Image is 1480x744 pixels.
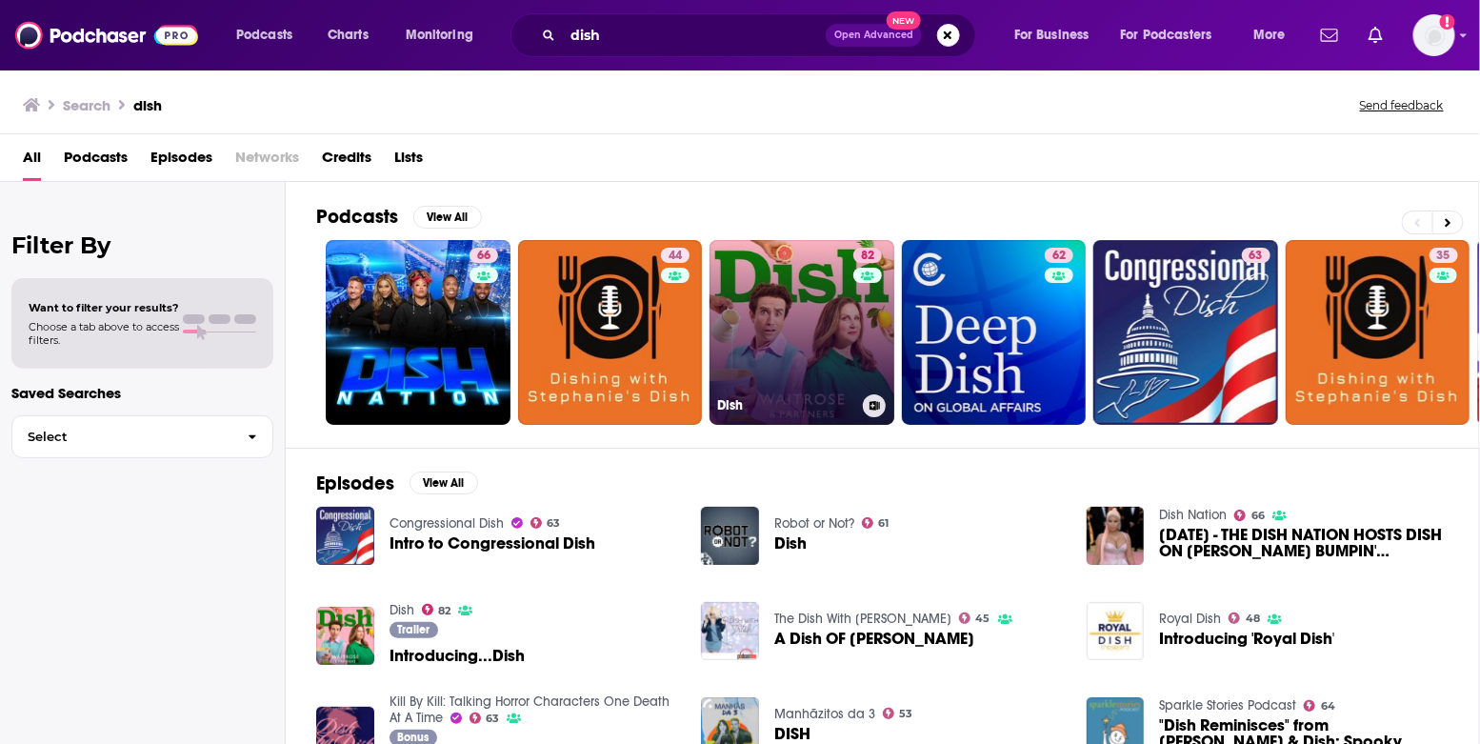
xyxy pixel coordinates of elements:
h2: Filter By [11,231,273,259]
span: Monitoring [406,22,473,49]
h3: Search [63,96,110,114]
span: For Podcasters [1121,22,1212,49]
a: Dish [774,535,807,552]
a: 62 [902,240,1087,425]
span: 82 [438,607,450,615]
img: 07/21/20 - THE DISH NATION HOSTS DISH ON NICKI MINAJ'S BUMPIN' PREGNANCY REVEAL [1087,507,1145,565]
a: 35 [1430,248,1458,263]
a: 63 [530,517,561,529]
a: 66 [470,248,498,263]
a: 07/21/20 - THE DISH NATION HOSTS DISH ON NICKI MINAJ'S BUMPIN' PREGNANCY REVEAL [1159,527,1449,559]
span: Bonus [397,732,429,743]
img: Intro to Congressional Dish [316,507,374,565]
span: For Business [1014,22,1090,49]
a: 61 [862,517,890,529]
img: User Profile [1413,14,1455,56]
button: open menu [1240,20,1310,50]
a: 64 [1304,700,1335,712]
a: Introducing...Dish [390,648,525,664]
button: open menu [1109,20,1240,50]
span: 62 [1052,247,1066,266]
a: Kill By Kill: Talking Horror Characters One Death At A Time [390,694,670,726]
a: Episodes [150,142,212,181]
a: 63 [1242,248,1270,263]
a: Introducing 'Royal Dish' [1159,631,1334,647]
a: 82 [422,604,451,615]
button: View All [413,206,482,229]
img: Introducing...Dish [316,607,374,665]
img: Podchaser - Follow, Share and Rate Podcasts [15,17,198,53]
a: Show notifications dropdown [1313,19,1346,51]
a: 82 [853,248,882,263]
img: Introducing 'Royal Dish' [1087,602,1145,660]
span: 53 [900,710,913,718]
a: 82Dish [710,240,894,425]
a: Robot or Not? [774,515,854,532]
a: 44 [661,248,690,263]
span: More [1253,22,1286,49]
img: A Dish OF Trish [701,602,759,660]
a: Dish [390,602,414,618]
span: Networks [235,142,299,181]
span: Want to filter your results? [29,301,179,314]
span: 66 [477,247,490,266]
img: Dish [701,507,759,565]
span: Charts [328,22,369,49]
a: 66 [1234,510,1265,521]
div: Search podcasts, credits, & more... [529,13,994,57]
span: Choose a tab above to access filters. [29,320,179,347]
a: DISH [774,726,810,742]
span: 44 [669,247,682,266]
span: 63 [1250,247,1263,266]
a: 63 [1093,240,1278,425]
a: All [23,142,41,181]
a: Lists [394,142,423,181]
span: A Dish OF [PERSON_NAME] [774,631,974,647]
a: Sparkle Stories Podcast [1159,697,1296,714]
h3: dish [133,96,162,114]
span: 63 [486,714,499,723]
a: The Dish With Trish [774,611,951,627]
span: [DATE] - THE DISH NATION HOSTS DISH ON [PERSON_NAME] BUMPIN' PREGNANCY REVEAL [1159,527,1449,559]
a: Congressional Dish [390,515,504,532]
span: Trailer [397,624,430,635]
button: Show profile menu [1413,14,1455,56]
span: 48 [1246,614,1260,623]
span: Intro to Congressional Dish [390,535,595,552]
span: Logged in as podimatt [1413,14,1455,56]
a: 63 [470,713,500,724]
a: Charts [315,20,380,50]
h3: Dish [717,397,855,413]
input: Search podcasts, credits, & more... [563,20,826,50]
span: 64 [1321,702,1335,711]
span: Open Advanced [834,30,913,40]
p: Saved Searches [11,384,273,402]
button: Open AdvancedNew [826,24,922,47]
span: 61 [879,519,890,528]
a: Dish Nation [1159,507,1227,523]
a: 62 [1045,248,1073,263]
a: 44 [518,240,703,425]
button: Select [11,415,273,458]
a: EpisodesView All [316,472,478,495]
a: PodcastsView All [316,205,482,229]
span: Podcasts [64,142,128,181]
span: 45 [976,614,990,623]
a: 45 [959,613,990,624]
a: Credits [322,142,371,181]
a: 48 [1229,613,1260,624]
svg: Add a profile image [1440,14,1455,30]
a: Royal Dish [1159,611,1221,627]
